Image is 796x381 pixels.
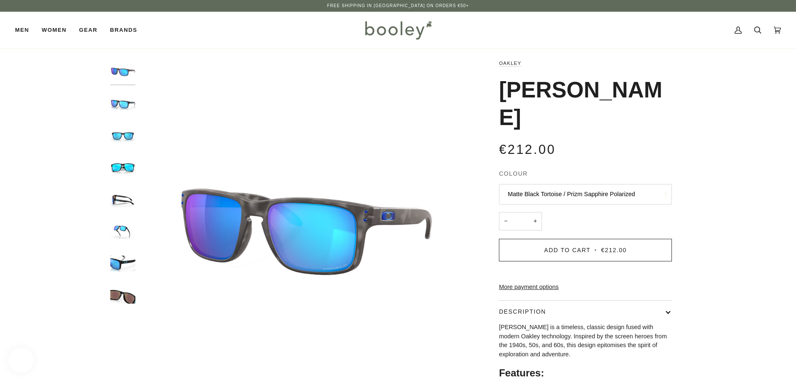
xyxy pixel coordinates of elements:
p: [PERSON_NAME] is a timeless, classic design fused with modern Oakley technology. Inspired by the ... [499,323,672,359]
span: Men [15,26,29,34]
a: Brands [104,12,143,49]
img: Oakley Holbrook Polished Black / Prizm Sapphire Lens - Booley Galway [110,219,135,244]
button: Matte Black Tortoise / Prizm Sapphire Polarized [499,184,672,205]
img: Oakley Holbrook Polished Black / Prizm Sapphire Lens - Booley Galway [110,283,135,308]
img: Booley [361,18,435,42]
img: Oakley Holbrook Polished Black / Prizm Sapphire Lens - Booley Galway [110,155,135,180]
button: Add to Cart • €212.00 [499,239,672,261]
input: Quantity [499,212,542,231]
img: Oakley Holbrook Matte Black Tortoise / Prizm Sapphire Polarized - Booley Galway [110,59,135,84]
a: Men [15,12,36,49]
h1: [PERSON_NAME] [499,76,666,131]
a: Oakley [499,61,521,66]
span: €212.00 [499,142,556,157]
a: Women [36,12,73,49]
button: − [499,212,512,231]
span: Colour [499,169,528,178]
img: Oakley Holbrook Polished Black / Prizm Sapphire Lens - Booley Galway [110,123,135,148]
img: Oakley Holbrook Polished Black / Prizm Sapphire Lens - Booley Galway [110,251,135,276]
span: Brands [110,26,137,34]
h2: Features: [499,367,672,379]
a: Gear [73,12,104,49]
span: Gear [79,26,97,34]
span: • [593,247,599,253]
img: Oakley Holbrook Polished Black / Prizm Sapphire Lens - Booley Galway [110,91,135,116]
span: €212.00 [601,247,627,253]
a: More payment options [499,283,672,292]
iframe: Button to open loyalty program pop-up [8,348,33,373]
img: Oakley Holbrook Polished Black / Prizm Sapphire Lens - Booley Galway [110,187,135,212]
span: Women [42,26,66,34]
span: Add to Cart [544,247,590,253]
button: + [529,212,542,231]
button: Description [499,301,672,323]
p: Free Shipping in [GEOGRAPHIC_DATA] on Orders €50+ [327,3,469,9]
